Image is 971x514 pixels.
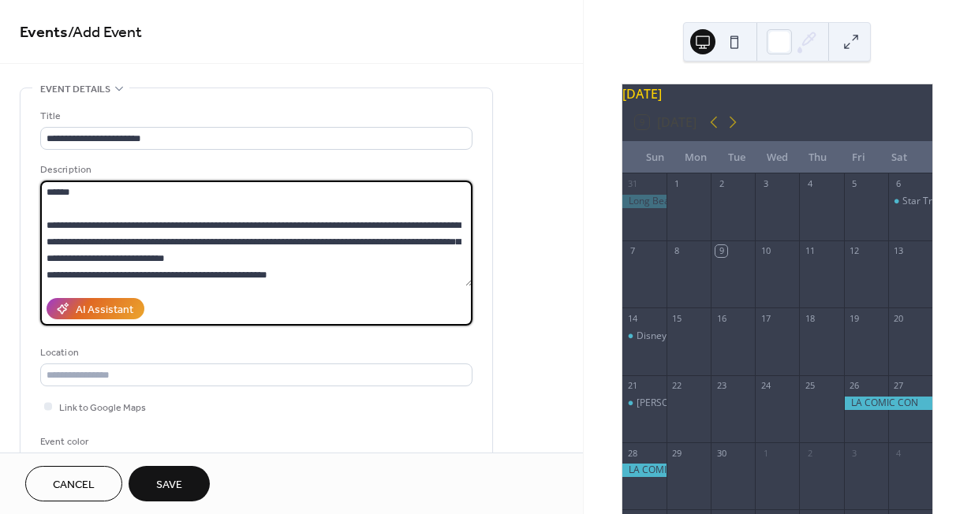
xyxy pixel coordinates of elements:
[804,447,816,459] div: 2
[804,312,816,324] div: 18
[849,447,861,459] div: 3
[849,178,861,190] div: 5
[627,312,639,324] div: 14
[671,178,683,190] div: 1
[804,380,816,392] div: 25
[893,380,905,392] div: 27
[760,245,771,257] div: 10
[40,345,469,361] div: Location
[40,434,159,450] div: Event color
[40,162,469,178] div: Description
[760,178,771,190] div: 3
[893,312,905,324] div: 20
[622,195,667,208] div: Long Beach Comic Con (hosted by USS QUEST & USS ARTESIA)
[804,245,816,257] div: 11
[844,397,932,410] div: LA COMIC CON
[156,477,182,494] span: Save
[893,447,905,459] div: 4
[671,312,683,324] div: 15
[671,447,683,459] div: 29
[760,312,771,324] div: 17
[622,330,667,343] div: Disneyland Trip
[68,17,142,48] span: / Add Event
[53,477,95,494] span: Cancel
[760,447,771,459] div: 1
[838,142,880,173] div: Fri
[893,178,905,190] div: 6
[40,108,469,125] div: Title
[59,400,146,416] span: Link to Google Maps
[25,466,122,501] button: Cancel
[715,312,727,324] div: 16
[888,195,932,208] div: Star Trek Day Observed at Scum & Villainy Cantina
[715,447,727,459] div: 30
[756,142,797,173] div: Wed
[627,447,639,459] div: 28
[849,245,861,257] div: 12
[635,142,676,173] div: Sun
[627,245,639,257] div: 7
[893,245,905,257] div: 13
[622,84,932,103] div: [DATE]
[804,178,816,190] div: 4
[849,380,861,392] div: 26
[622,397,667,410] div: TIM RUSS CREW -- Pop, Rock, & Blues with TIM RUSS
[637,397,928,410] div: [PERSON_NAME] CREW -- Pop, Rock, & Blues with [PERSON_NAME]
[622,464,667,477] div: LA COMIC CON
[627,178,639,190] div: 31
[627,380,639,392] div: 21
[715,380,727,392] div: 23
[716,142,757,173] div: Tue
[715,178,727,190] div: 2
[20,17,68,48] a: Events
[76,302,133,318] div: AI Assistant
[715,245,727,257] div: 9
[129,466,210,501] button: Save
[47,298,144,319] button: AI Assistant
[40,81,110,98] span: Event details
[671,380,683,392] div: 22
[849,312,861,324] div: 19
[671,245,683,257] div: 8
[797,142,838,173] div: Thu
[637,330,705,343] div: Disneyland Trip
[760,380,771,392] div: 24
[879,142,920,173] div: Sat
[675,142,716,173] div: Mon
